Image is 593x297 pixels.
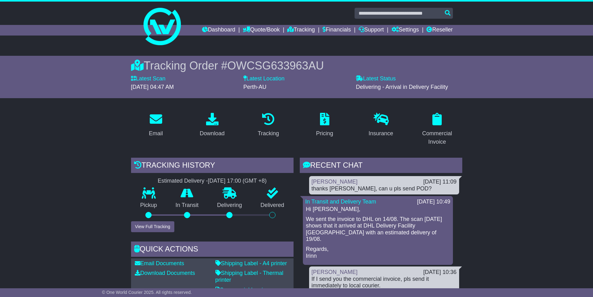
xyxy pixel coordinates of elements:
[131,242,294,258] div: Quick Actions
[243,75,285,82] label: Latest Location
[243,25,280,36] a: Quote/Book
[135,260,184,266] a: Email Documents
[243,84,266,90] span: Perth-AU
[423,269,457,276] div: [DATE] 10:36
[131,221,174,232] button: View Full Tracking
[149,129,163,138] div: Email
[258,129,279,138] div: Tracking
[423,179,457,185] div: [DATE] 11:09
[392,25,419,36] a: Settings
[322,25,351,36] a: Financials
[412,111,462,148] a: Commercial Invoice
[200,129,224,138] div: Download
[131,202,167,209] p: Pickup
[102,290,192,295] span: © One World Courier 2025. All rights reserved.
[416,129,458,146] div: Commercial Invoice
[369,129,393,138] div: Insurance
[131,178,294,184] div: Estimated Delivery -
[287,25,315,36] a: Tracking
[195,111,228,140] a: Download
[312,269,358,275] a: [PERSON_NAME]
[254,111,283,140] a: Tracking
[227,59,324,72] span: OWCSG633963AU
[166,202,208,209] p: In Transit
[316,129,333,138] div: Pricing
[356,75,396,82] label: Latest Status
[131,158,294,175] div: Tracking history
[306,216,450,243] p: We sent the invoice to DHL on 14/08. The scan [DATE] shows that it arrived at DHL Delivery Facili...
[215,287,269,293] a: Commercial Invoice
[426,25,453,36] a: Reseller
[208,202,252,209] p: Delivering
[306,206,450,213] p: Hi [PERSON_NAME],
[356,84,448,90] span: Delivering - Arrival in Delivery Facility
[305,199,376,205] a: In Transit and Delivery Team
[417,199,450,205] div: [DATE] 10:49
[202,25,235,36] a: Dashboard
[131,59,462,72] div: Tracking Order #
[312,276,457,289] div: If I send you the commercial invoice, pls send it immediately to local courier.
[359,25,384,36] a: Support
[300,158,462,175] div: RECENT CHAT
[312,185,457,192] div: thanks [PERSON_NAME], can u pls send POD?
[208,178,267,184] div: [DATE] 17:00 (GMT +8)
[215,270,284,283] a: Shipping Label - Thermal printer
[131,75,166,82] label: Latest Scan
[145,111,167,140] a: Email
[312,179,358,185] a: [PERSON_NAME]
[365,111,397,140] a: Insurance
[215,260,287,266] a: Shipping Label - A4 printer
[251,202,294,209] p: Delivered
[312,111,337,140] a: Pricing
[135,270,195,276] a: Download Documents
[306,246,450,259] p: Regards, Irinn
[131,84,174,90] span: [DATE] 04:47 AM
